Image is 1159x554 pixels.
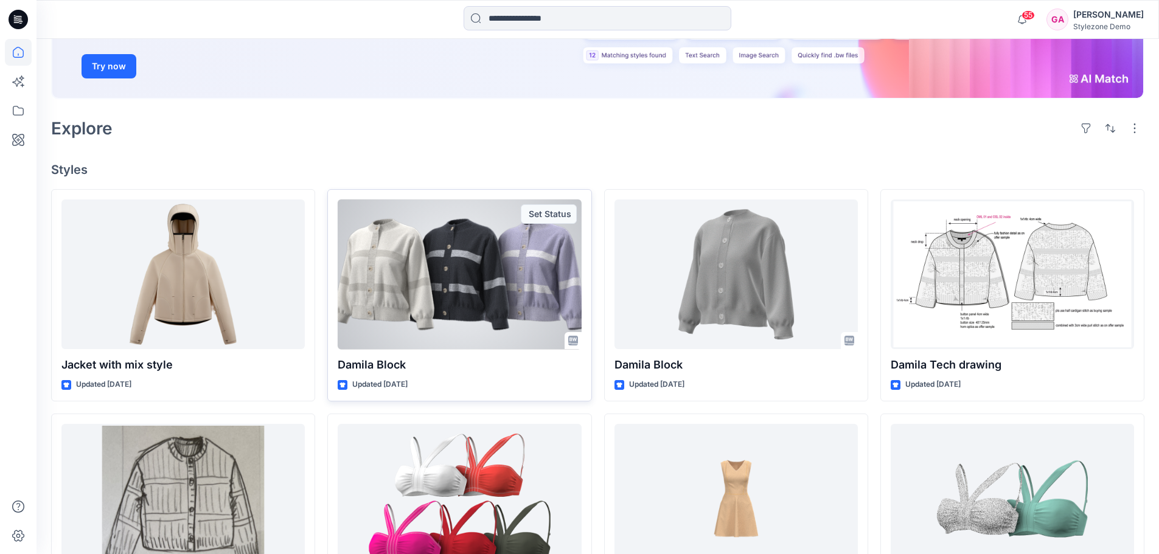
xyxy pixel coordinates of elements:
button: Try now [82,54,136,78]
p: Updated [DATE] [76,378,131,391]
p: Damila Block [338,356,581,373]
div: Stylezone Demo [1073,22,1144,31]
h4: Styles [51,162,1144,177]
p: Updated [DATE] [629,378,684,391]
p: Updated [DATE] [905,378,961,391]
a: Damila Block [614,199,858,350]
p: Damila Block [614,356,858,373]
a: Damila Block [338,199,581,350]
p: Updated [DATE] [352,378,408,391]
p: Jacket with mix style [61,356,305,373]
p: Damila Tech drawing [891,356,1134,373]
div: [PERSON_NAME] [1073,7,1144,22]
a: Damila Tech drawing [891,199,1134,350]
h2: Explore [51,119,113,138]
div: GA [1046,9,1068,30]
a: Jacket with mix style [61,199,305,350]
span: 55 [1022,10,1035,20]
